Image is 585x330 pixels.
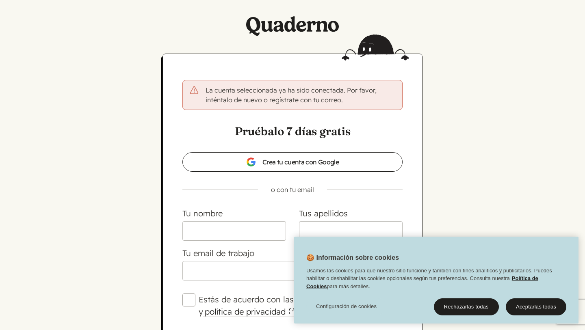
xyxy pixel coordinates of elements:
[294,294,381,305] a: condiciones de uso
[182,152,403,172] a: Crea tu cuenta con Google
[182,208,223,218] label: Tu nombre
[246,157,339,167] span: Crea tu cuenta con Google
[306,298,386,315] button: Configuración de cookies
[294,237,578,324] div: Cookie banner
[306,275,538,289] a: Política de Cookies
[199,293,403,318] label: Estás de acuerdo con las y de Quaderno.
[294,267,578,295] div: Usamos las cookies para que nuestro sitio funcione y también con fines analíticos y publicitarios...
[294,253,399,267] h2: 🍪 Información sobre cookies
[434,298,499,315] button: Rechazarlas todas
[203,306,297,317] a: política de privacidad
[182,248,254,258] label: Tu email de trabajo
[169,185,416,194] p: o con tu email
[206,85,396,105] p: La cuenta seleccionada ya ha sido conectada. Por favor, inténtalo de nuevo o regístrate con tu co...
[294,237,578,324] div: 🍪 Información sobre cookies
[506,298,566,315] button: Aceptarlas todas
[299,208,348,218] label: Tus apellidos
[182,123,403,139] h1: Pruébalo 7 días gratis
